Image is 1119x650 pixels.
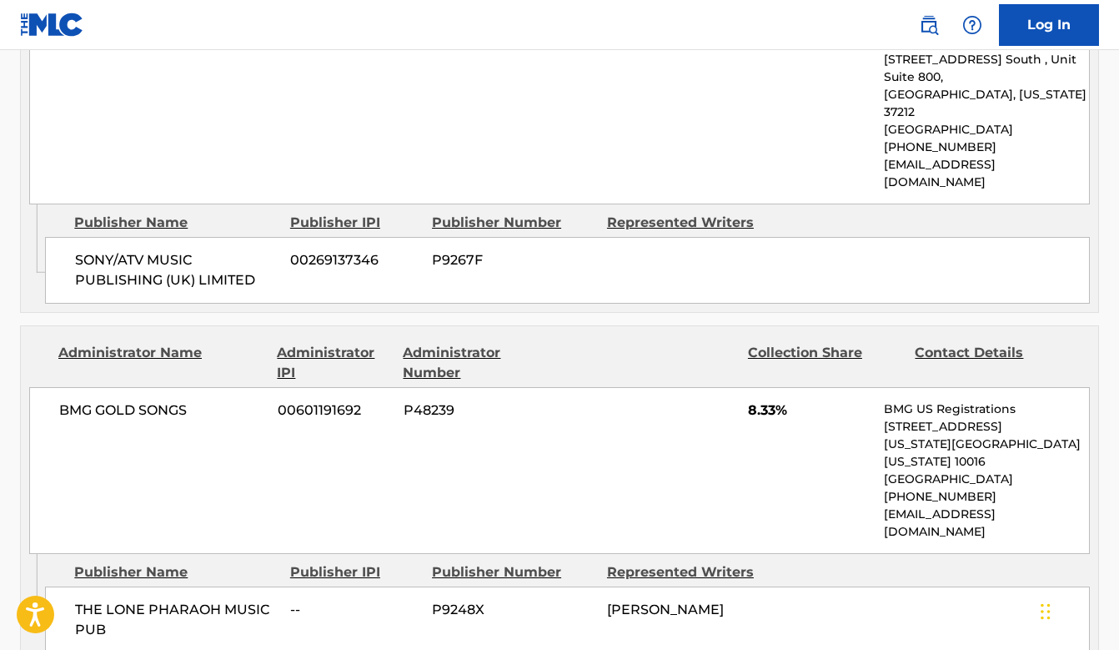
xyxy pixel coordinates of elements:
[607,213,770,233] div: Represented Writers
[912,8,946,42] a: Public Search
[884,86,1089,121] p: [GEOGRAPHIC_DATA], [US_STATE] 37212
[919,15,939,35] img: search
[884,488,1089,506] p: [PHONE_NUMBER]
[884,471,1089,488] p: [GEOGRAPHIC_DATA]
[607,602,724,617] span: [PERSON_NAME]
[962,15,982,35] img: help
[290,213,419,233] div: Publisher IPI
[74,562,278,582] div: Publisher Name
[884,139,1089,156] p: [PHONE_NUMBER]
[884,156,1089,191] p: [EMAIL_ADDRESS][DOMAIN_NAME]
[748,343,903,383] div: Collection Share
[607,562,770,582] div: Represented Writers
[404,401,558,421] span: P48239
[884,418,1089,436] p: [STREET_ADDRESS]
[74,213,278,233] div: Publisher Name
[290,562,419,582] div: Publisher IPI
[748,401,871,421] span: 8.33%
[956,8,989,42] div: Help
[884,51,1089,86] p: [STREET_ADDRESS] South , Unit Suite 800,
[432,562,595,582] div: Publisher Number
[884,436,1089,471] p: [US_STATE][GEOGRAPHIC_DATA][US_STATE] 10016
[432,600,595,620] span: P9248X
[75,600,278,640] span: THE LONE PHARAOH MUSIC PUB
[75,250,278,290] span: SONY/ATV MUSIC PUBLISHING (UK) LIMITED
[59,401,265,421] span: BMG GOLD SONGS
[277,343,390,383] div: Administrator IPI
[290,250,419,270] span: 00269137346
[915,343,1070,383] div: Contact Details
[290,600,419,620] span: --
[20,13,84,37] img: MLC Logo
[432,213,595,233] div: Publisher Number
[403,343,558,383] div: Administrator Number
[1036,570,1119,650] iframe: Chat Widget
[999,4,1099,46] a: Log In
[1041,587,1051,637] div: Drag
[884,506,1089,541] p: [EMAIL_ADDRESS][DOMAIN_NAME]
[278,401,391,421] span: 00601191692
[432,250,595,270] span: P9267F
[884,121,1089,139] p: [GEOGRAPHIC_DATA]
[884,401,1089,418] p: BMG US Registrations
[58,343,264,383] div: Administrator Name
